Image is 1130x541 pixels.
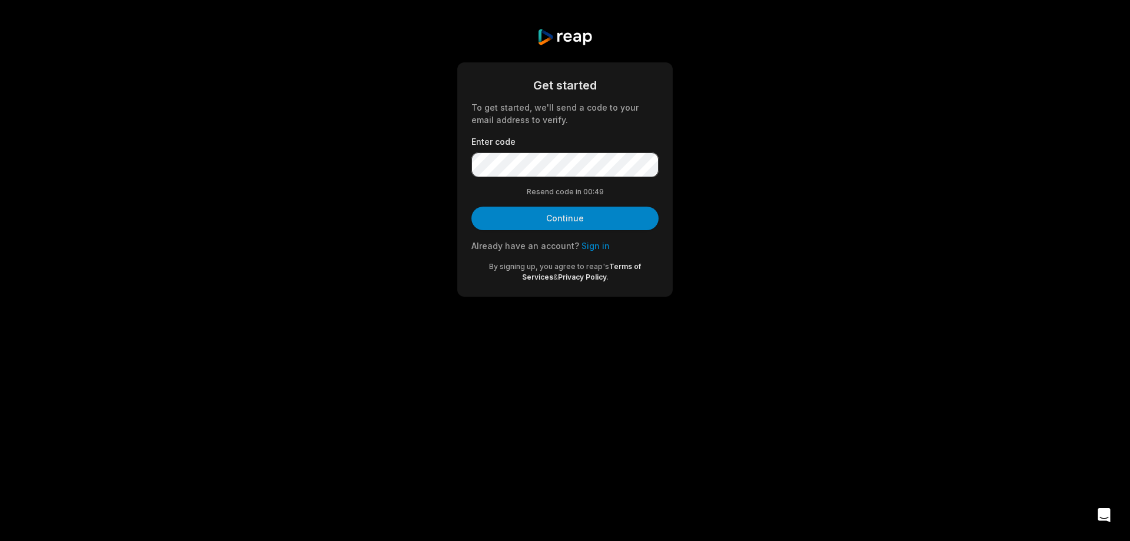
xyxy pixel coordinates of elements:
[471,241,579,251] span: Already have an account?
[471,135,659,148] label: Enter code
[471,187,659,197] div: Resend code in 00:
[558,273,607,281] a: Privacy Policy
[489,262,609,271] span: By signing up, you agree to reap's
[594,187,604,197] span: 49
[607,273,609,281] span: .
[581,241,610,251] a: Sign in
[522,262,642,281] a: Terms of Services
[471,207,659,230] button: Continue
[1090,501,1118,529] div: Open Intercom Messenger
[553,273,558,281] span: &
[471,101,659,126] div: To get started, we'll send a code to your email address to verify.
[537,28,593,46] img: reap
[471,77,659,94] div: Get started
